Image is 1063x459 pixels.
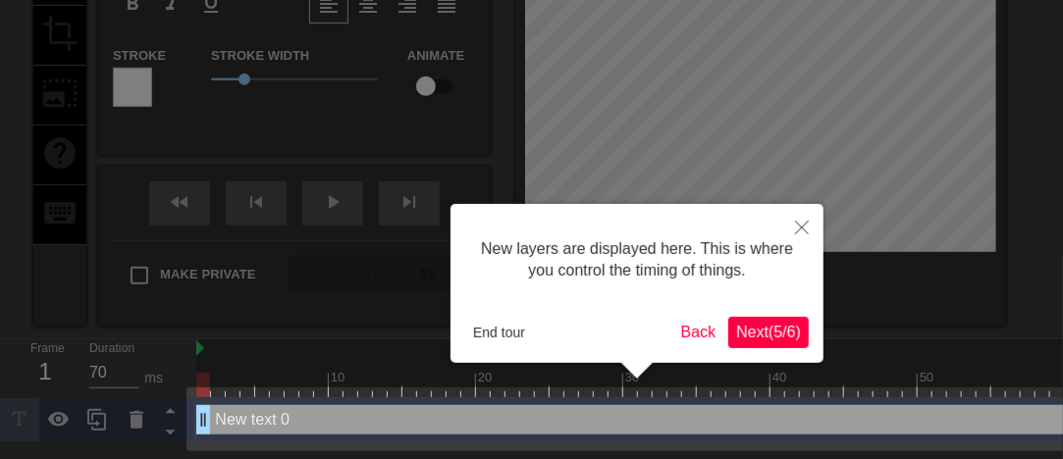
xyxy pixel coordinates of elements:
[673,317,724,348] button: Back
[728,317,809,348] button: Next
[736,324,801,340] span: Next ( 5 / 6 )
[780,204,824,249] button: Close
[465,219,809,302] div: New layers are displayed here. This is where you control the timing of things.
[465,318,533,347] button: End tour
